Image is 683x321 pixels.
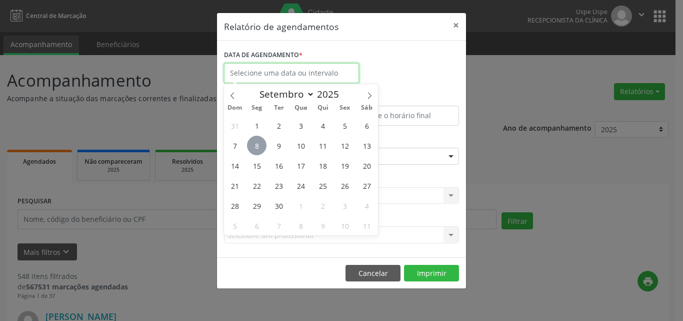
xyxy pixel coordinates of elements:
[335,116,354,135] span: Setembro 5, 2025
[314,88,347,101] input: Year
[225,216,244,235] span: Outubro 5, 2025
[335,136,354,155] span: Setembro 12, 2025
[404,265,459,282] button: Imprimir
[357,116,376,135] span: Setembro 6, 2025
[254,87,314,101] select: Month
[224,20,338,33] h5: Relatório de agendamentos
[247,216,266,235] span: Outubro 6, 2025
[313,196,332,215] span: Outubro 2, 2025
[269,196,288,215] span: Setembro 30, 2025
[247,176,266,195] span: Setembro 22, 2025
[247,156,266,175] span: Setembro 15, 2025
[247,196,266,215] span: Setembro 29, 2025
[344,90,459,106] label: ATÉ
[268,105,290,111] span: Ter
[224,105,246,111] span: Dom
[247,136,266,155] span: Setembro 8, 2025
[291,156,310,175] span: Setembro 17, 2025
[357,176,376,195] span: Setembro 27, 2025
[291,116,310,135] span: Setembro 3, 2025
[313,156,332,175] span: Setembro 18, 2025
[344,106,459,126] input: Selecione o horário final
[225,136,244,155] span: Setembro 7, 2025
[357,196,376,215] span: Outubro 4, 2025
[446,13,466,38] button: Close
[269,156,288,175] span: Setembro 16, 2025
[269,216,288,235] span: Outubro 7, 2025
[357,156,376,175] span: Setembro 20, 2025
[291,196,310,215] span: Outubro 1, 2025
[246,105,268,111] span: Seg
[335,156,354,175] span: Setembro 19, 2025
[335,176,354,195] span: Setembro 26, 2025
[247,116,266,135] span: Setembro 1, 2025
[313,216,332,235] span: Outubro 9, 2025
[334,105,356,111] span: Sex
[291,136,310,155] span: Setembro 10, 2025
[345,265,400,282] button: Cancelar
[335,196,354,215] span: Outubro 3, 2025
[290,105,312,111] span: Qua
[357,136,376,155] span: Setembro 13, 2025
[357,216,376,235] span: Outubro 11, 2025
[356,105,378,111] span: Sáb
[313,176,332,195] span: Setembro 25, 2025
[291,176,310,195] span: Setembro 24, 2025
[269,116,288,135] span: Setembro 2, 2025
[225,116,244,135] span: Agosto 31, 2025
[224,63,359,83] input: Selecione uma data ou intervalo
[225,156,244,175] span: Setembro 14, 2025
[335,216,354,235] span: Outubro 10, 2025
[313,116,332,135] span: Setembro 4, 2025
[291,216,310,235] span: Outubro 8, 2025
[225,176,244,195] span: Setembro 21, 2025
[224,48,302,63] label: DATA DE AGENDAMENTO
[269,136,288,155] span: Setembro 9, 2025
[313,136,332,155] span: Setembro 11, 2025
[269,176,288,195] span: Setembro 23, 2025
[225,196,244,215] span: Setembro 28, 2025
[312,105,334,111] span: Qui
